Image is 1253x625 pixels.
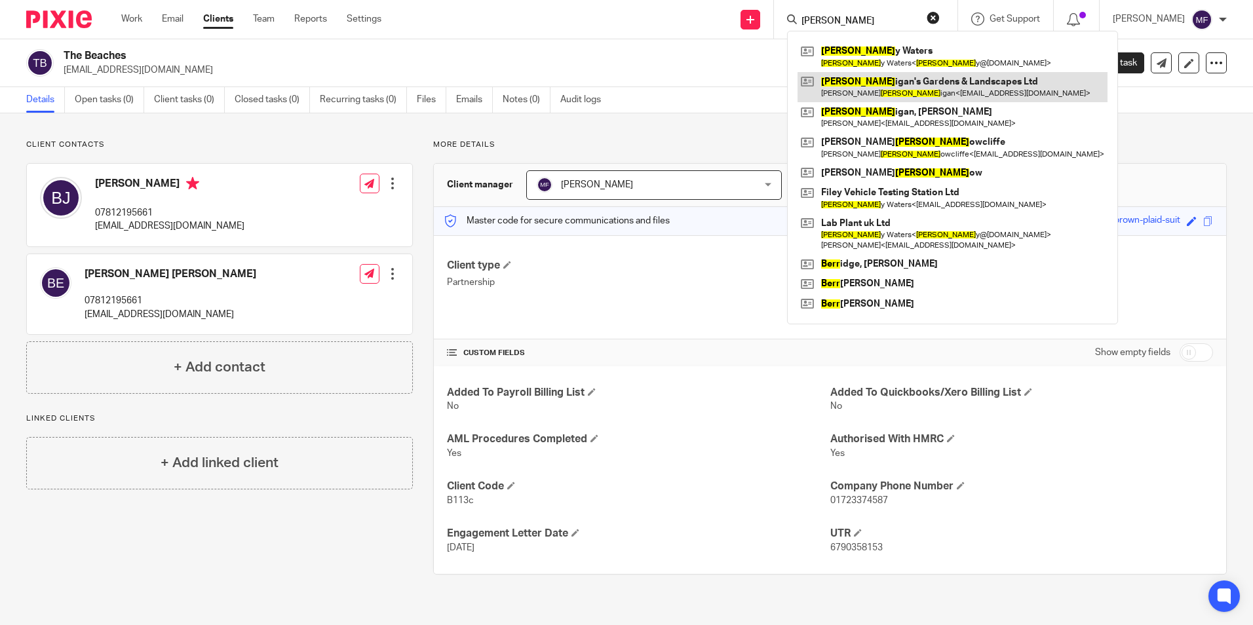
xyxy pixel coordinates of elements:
[447,449,461,458] span: Yes
[830,402,842,411] span: No
[40,267,71,299] img: svg%3E
[1095,346,1170,359] label: Show empty fields
[95,219,244,233] p: [EMAIL_ADDRESS][DOMAIN_NAME]
[447,527,830,540] h4: Engagement Letter Date
[85,267,256,281] h4: [PERSON_NAME] [PERSON_NAME]
[537,177,552,193] img: svg%3E
[64,49,851,63] h2: The Beaches
[294,12,327,26] a: Reports
[235,87,310,113] a: Closed tasks (0)
[1083,214,1180,229] div: groovy-brown-plaid-suit
[417,87,446,113] a: Files
[447,259,830,273] h4: Client type
[186,177,199,190] i: Primary
[447,402,459,411] span: No
[447,480,830,493] h4: Client Code
[830,480,1213,493] h4: Company Phone Number
[203,12,233,26] a: Clients
[75,87,144,113] a: Open tasks (0)
[503,87,550,113] a: Notes (0)
[447,543,474,552] span: [DATE]
[927,11,940,24] button: Clear
[121,12,142,26] a: Work
[447,386,830,400] h4: Added To Payroll Billing List
[253,12,275,26] a: Team
[85,308,256,321] p: [EMAIL_ADDRESS][DOMAIN_NAME]
[40,177,82,219] img: svg%3E
[26,49,54,77] img: svg%3E
[162,12,183,26] a: Email
[26,140,413,150] p: Client contacts
[154,87,225,113] a: Client tasks (0)
[347,12,381,26] a: Settings
[830,496,888,505] span: 01723374587
[456,87,493,113] a: Emails
[800,16,918,28] input: Search
[26,10,92,28] img: Pixie
[830,386,1213,400] h4: Added To Quickbooks/Xero Billing List
[95,206,244,219] p: 07812195661
[560,87,611,113] a: Audit logs
[26,413,413,424] p: Linked clients
[26,87,65,113] a: Details
[1191,9,1212,30] img: svg%3E
[830,543,883,552] span: 6790358153
[64,64,1049,77] p: [EMAIL_ADDRESS][DOMAIN_NAME]
[95,177,244,193] h4: [PERSON_NAME]
[830,432,1213,446] h4: Authorised With HMRC
[990,14,1040,24] span: Get Support
[447,496,474,505] span: B113c
[161,453,279,473] h4: + Add linked client
[447,178,513,191] h3: Client manager
[85,294,256,307] p: 07812195661
[1113,12,1185,26] p: [PERSON_NAME]
[433,140,1227,150] p: More details
[830,527,1213,540] h4: UTR
[830,449,845,458] span: Yes
[444,214,670,227] p: Master code for secure communications and files
[447,432,830,446] h4: AML Procedures Completed
[447,348,830,358] h4: CUSTOM FIELDS
[447,276,830,289] p: Partnership
[174,357,265,377] h4: + Add contact
[320,87,407,113] a: Recurring tasks (0)
[561,180,633,189] span: [PERSON_NAME]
